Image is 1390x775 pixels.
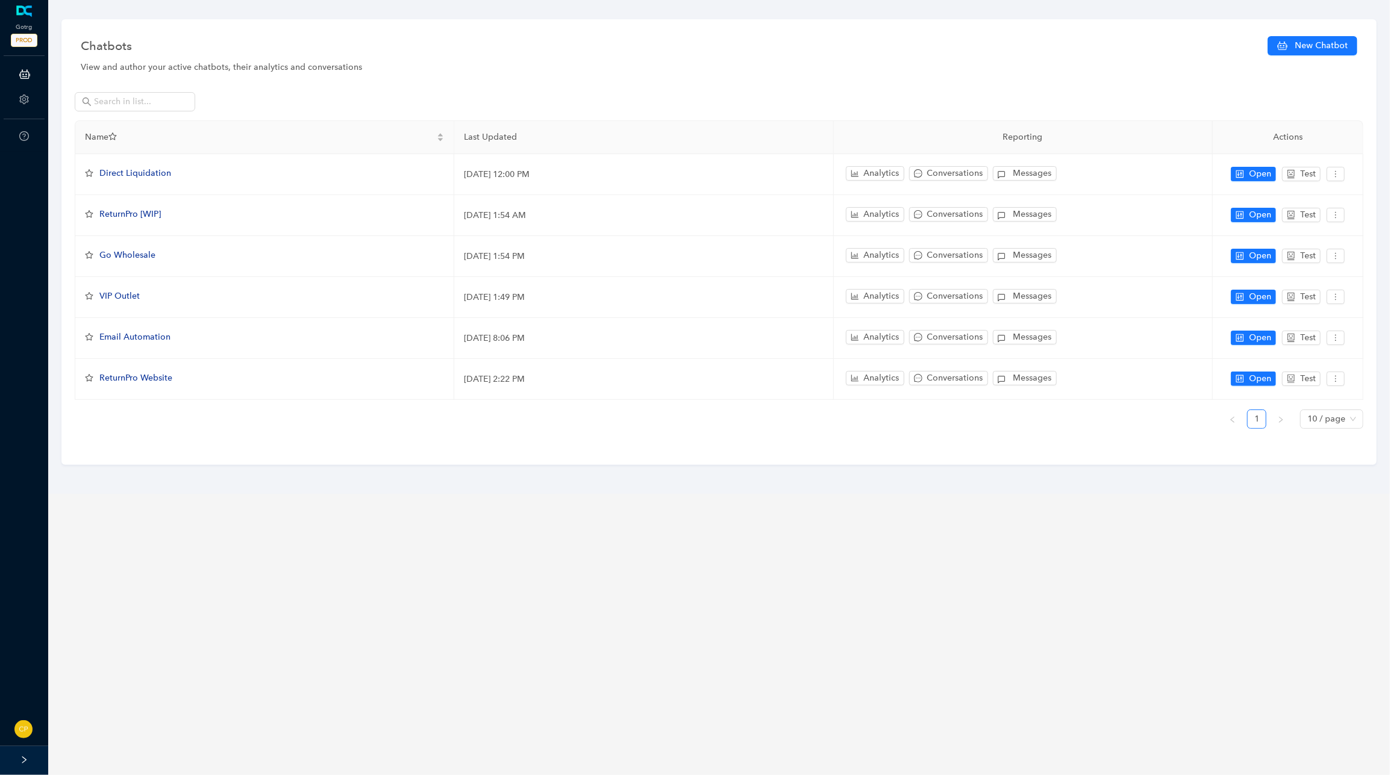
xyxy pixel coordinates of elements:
[1287,293,1295,301] span: robot
[85,374,93,382] span: star
[927,208,983,221] span: Conversations
[454,154,833,195] td: [DATE] 12:00 PM
[454,359,833,400] td: [DATE] 2:22 PM
[1249,331,1271,344] span: Open
[99,373,172,383] span: ReturnPro Website
[1300,249,1316,263] span: Test
[1332,211,1340,219] span: more
[993,248,1057,263] button: Messages
[454,318,833,359] td: [DATE] 8:06 PM
[82,97,92,107] span: search
[1229,416,1236,423] span: left
[85,333,93,341] span: star
[1327,208,1345,222] button: more
[1248,410,1266,428] a: 1
[927,167,983,180] span: Conversations
[864,372,900,385] span: Analytics
[1236,252,1244,260] span: control
[1013,167,1052,180] span: Messages
[19,95,29,104] span: setting
[1332,375,1340,383] span: more
[1327,249,1345,263] button: more
[1282,167,1321,181] button: robotTest
[927,290,983,303] span: Conversations
[909,330,988,344] button: messageConversations
[927,331,983,344] span: Conversations
[11,34,37,47] span: PROD
[1332,293,1340,301] span: more
[94,95,178,108] input: Search in list...
[81,36,132,55] span: Chatbots
[909,207,988,222] button: messageConversations
[927,372,983,385] span: Conversations
[1282,372,1321,386] button: robotTest
[1213,121,1363,154] th: Actions
[1327,372,1345,386] button: more
[1013,372,1052,385] span: Messages
[1300,167,1316,181] span: Test
[914,292,922,300] span: message
[909,371,988,385] button: messageConversations
[993,166,1057,181] button: Messages
[1231,208,1276,222] button: controlOpen
[1287,211,1295,219] span: robot
[864,167,900,180] span: Analytics
[85,169,93,178] span: star
[993,207,1057,222] button: Messages
[909,248,988,263] button: messageConversations
[1327,290,1345,304] button: more
[1327,167,1345,181] button: more
[99,291,140,301] span: VIP Outlet
[1249,372,1271,385] span: Open
[1277,416,1285,423] span: right
[851,251,859,260] span: bar-chart
[1287,252,1295,260] span: robot
[1247,409,1266,429] li: 1
[19,131,29,141] span: question-circle
[914,210,922,219] span: message
[454,121,833,154] th: Last Updated
[1282,249,1321,263] button: robotTest
[846,289,904,303] button: bar-chartAnalytics
[1271,409,1291,429] button: right
[993,330,1057,344] button: Messages
[846,166,904,181] button: bar-chartAnalytics
[1282,208,1321,222] button: robotTest
[851,292,859,300] span: bar-chart
[851,333,859,341] span: bar-chart
[851,210,859,219] span: bar-chart
[99,209,161,219] span: ReturnPro [WIP]
[914,333,922,341] span: message
[1268,36,1357,55] button: New Chatbot
[99,250,155,260] span: Go Wholesale
[1223,409,1242,429] li: Previous Page
[454,236,833,277] td: [DATE] 1:54 PM
[846,248,904,263] button: bar-chartAnalytics
[1300,208,1316,222] span: Test
[108,132,117,141] span: star
[1231,290,1276,304] button: controlOpen
[14,720,33,738] img: 21f217988a0f5b96acbb0cebf51c0e83
[834,121,1213,154] th: Reporting
[864,249,900,262] span: Analytics
[1249,290,1271,303] span: Open
[1013,290,1052,303] span: Messages
[1236,211,1244,219] span: control
[85,131,434,144] span: Name
[1332,334,1340,342] span: more
[846,371,904,385] button: bar-chartAnalytics
[927,249,983,262] span: Conversations
[1282,290,1321,304] button: robotTest
[1300,409,1363,429] div: Page Size
[846,207,904,222] button: bar-chartAnalytics
[914,169,922,178] span: message
[1013,208,1052,221] span: Messages
[1287,170,1295,178] span: robot
[864,290,900,303] span: Analytics
[1231,167,1276,181] button: controlOpen
[851,374,859,382] span: bar-chart
[1300,290,1316,303] span: Test
[1231,249,1276,263] button: controlOpen
[1249,249,1271,263] span: Open
[1249,167,1271,181] span: Open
